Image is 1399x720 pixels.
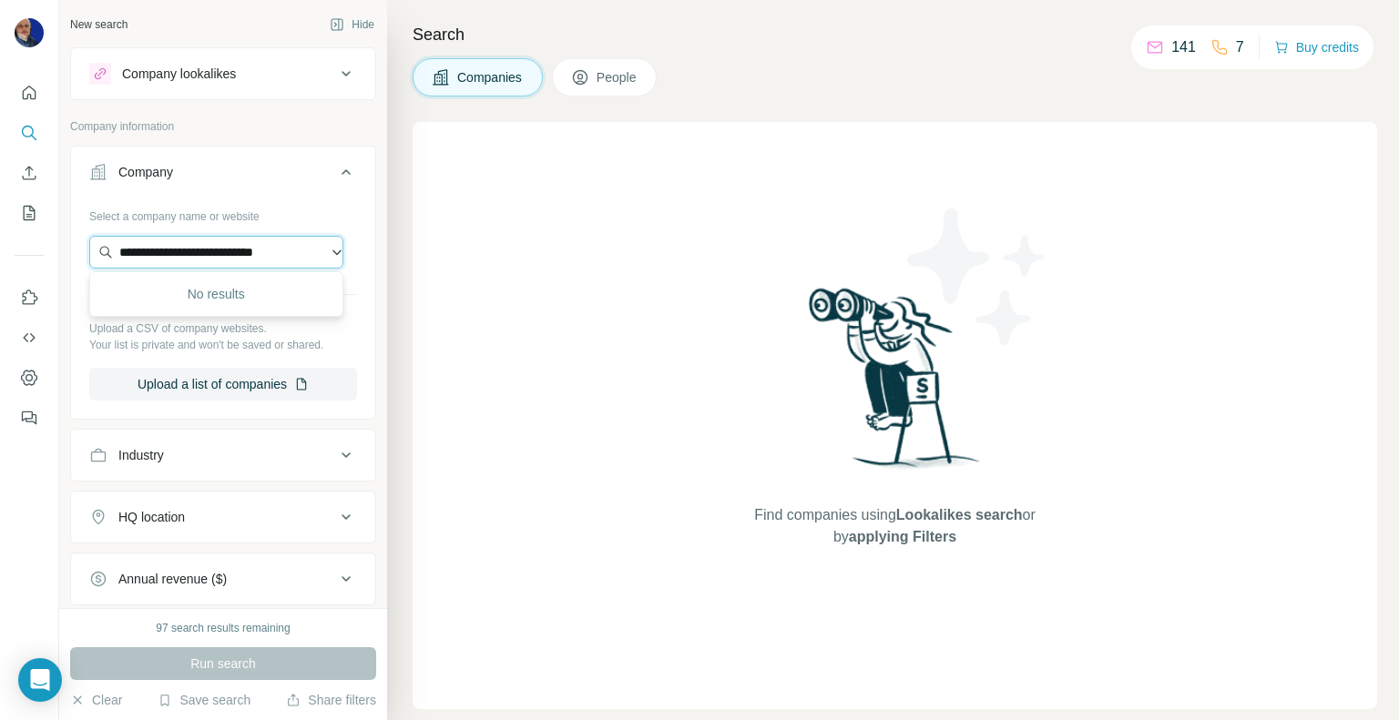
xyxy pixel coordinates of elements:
[70,118,376,135] p: Company information
[413,22,1377,47] h4: Search
[749,504,1040,548] span: Find companies using or by
[89,201,357,225] div: Select a company name or website
[286,691,376,709] button: Share filters
[89,368,357,401] button: Upload a list of companies
[71,150,375,201] button: Company
[317,11,387,38] button: Hide
[896,507,1023,522] span: Lookalikes search
[849,529,956,544] span: applying Filters
[15,361,44,394] button: Dashboard
[15,401,44,434] button: Feedback
[118,570,227,588] div: Annual revenue ($)
[15,117,44,149] button: Search
[15,281,44,314] button: Use Surfe on LinkedIn
[15,18,44,47] img: Avatar
[1171,36,1196,58] p: 141
[118,446,164,464] div: Industry
[89,320,357,337] p: Upload a CSV of company websites.
[597,68,638,86] span: People
[158,691,250,709] button: Save search
[89,337,357,353] p: Your list is private and won't be saved or shared.
[801,283,990,486] img: Surfe Illustration - Woman searching with binoculars
[156,620,290,636] div: 97 search results remaining
[15,157,44,189] button: Enrich CSV
[70,16,128,33] div: New search
[70,691,122,709] button: Clear
[15,321,44,354] button: Use Surfe API
[71,433,375,477] button: Industry
[122,65,236,83] div: Company lookalikes
[15,76,44,109] button: Quick start
[1236,36,1244,58] p: 7
[71,495,375,539] button: HQ location
[457,68,524,86] span: Companies
[118,163,173,181] div: Company
[94,276,339,312] div: No results
[895,195,1059,359] img: Surfe Illustration - Stars
[1274,35,1359,60] button: Buy credits
[71,557,375,601] button: Annual revenue ($)
[118,508,185,526] div: HQ location
[18,658,62,702] div: Open Intercom Messenger
[71,52,375,96] button: Company lookalikes
[15,197,44,229] button: My lists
